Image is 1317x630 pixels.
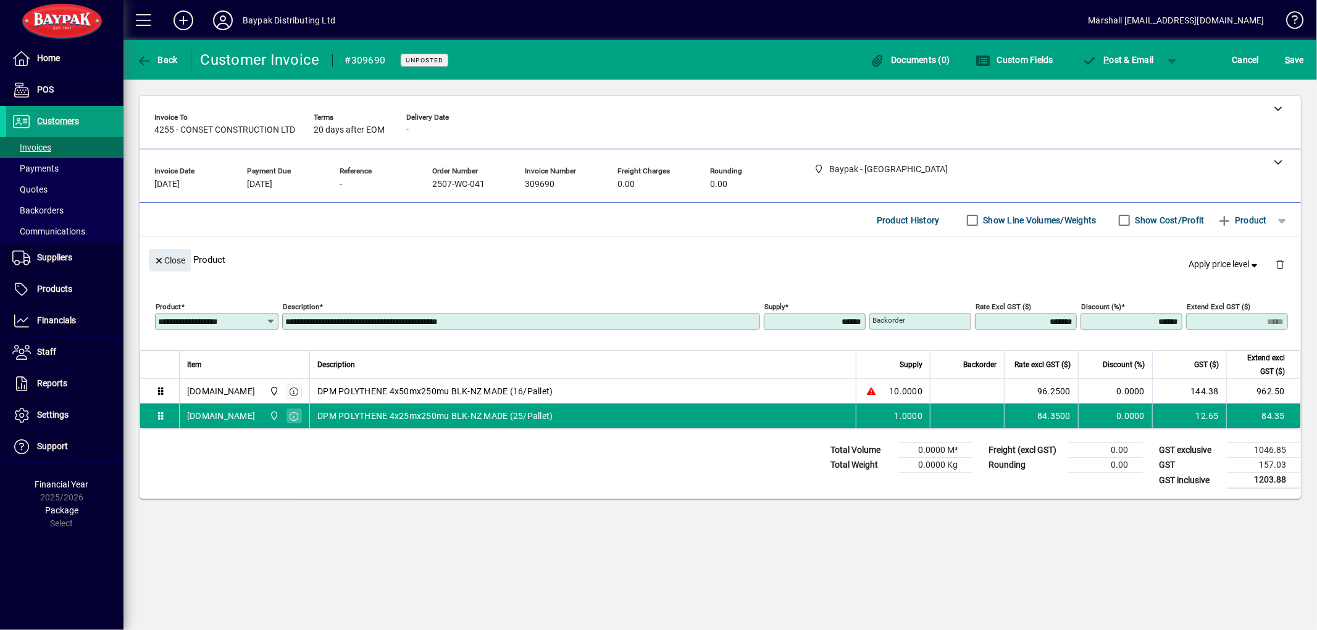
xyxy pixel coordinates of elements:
div: #309690 [345,51,386,70]
span: Cancel [1232,50,1260,70]
span: Invoices [12,143,51,152]
td: 84.35 [1226,404,1300,428]
label: Show Line Volumes/Weights [981,214,1097,226]
app-page-header-button: Back [123,49,191,71]
span: Extend excl GST ($) [1234,351,1285,378]
mat-label: Discount (%) [1081,302,1121,311]
span: DPM POLYTHENE 4x25mx250mu BLK-NZ MADE (25/Pallet) [317,410,553,422]
span: 2507-WC-041 [432,180,485,189]
td: 1046.85 [1227,443,1301,458]
button: Profile [203,9,243,31]
div: Baypak Distributing Ltd [243,10,335,30]
app-page-header-button: Close [146,254,194,265]
a: Backorders [6,200,123,221]
button: Product History [872,209,945,231]
button: Documents (0) [867,49,953,71]
button: Post & Email [1076,49,1160,71]
span: Staff [37,347,56,357]
td: 962.50 [1226,379,1300,404]
td: Total Volume [824,443,898,458]
a: Staff [6,337,123,368]
span: Suppliers [37,252,72,262]
div: Product [140,237,1301,282]
a: Knowledge Base [1277,2,1302,43]
span: 0.00 [617,180,635,189]
span: 20 days after EOM [314,125,385,135]
button: Close [149,249,191,271]
span: S [1285,55,1290,65]
td: GST inclusive [1153,473,1227,488]
a: Communications [6,221,123,242]
span: Reports [37,378,67,388]
span: [DATE] [154,180,180,189]
span: Financials [37,315,76,325]
mat-label: Extend excl GST ($) [1187,302,1250,311]
a: Reports [6,368,123,399]
span: Documents (0) [870,55,950,65]
button: Back [133,49,181,71]
mat-label: Rate excl GST ($) [976,302,1031,311]
span: Back [136,55,178,65]
a: Payments [6,158,123,179]
button: Delete [1265,249,1295,279]
div: 96.2500 [1012,385,1071,397]
label: Show Cost/Profit [1133,214,1205,226]
div: [DOMAIN_NAME] [187,410,255,422]
mat-label: Description [283,302,319,311]
span: Payments [12,164,59,173]
span: Home [37,53,60,63]
td: 0.0000 [1078,404,1152,428]
a: Home [6,43,123,74]
span: Rate excl GST ($) [1014,358,1071,371]
span: GST ($) [1194,358,1219,371]
span: Unposted [406,56,443,64]
td: 1203.88 [1227,473,1301,488]
td: 0.0000 Kg [898,458,972,473]
span: 4255 - CONSET CONSTRUCTION LTD [154,125,295,135]
button: Cancel [1229,49,1263,71]
span: Backorders [12,205,64,215]
span: Products [37,284,72,294]
td: GST exclusive [1153,443,1227,458]
button: Add [164,9,203,31]
td: Total Weight [824,458,898,473]
span: 0.00 [710,180,727,189]
span: Close [154,251,186,271]
td: 0.0000 [1078,379,1152,404]
a: POS [6,75,123,106]
button: Custom Fields [972,49,1056,71]
span: Quotes [12,184,48,194]
td: 157.03 [1227,458,1301,473]
span: POS [37,85,54,94]
span: Discount (%) [1103,358,1145,371]
button: Apply price level [1184,254,1266,276]
div: Customer Invoice [201,50,320,70]
span: 10.0000 [889,385,922,397]
app-page-header-button: Delete [1265,259,1295,270]
a: Products [6,274,123,305]
span: Communications [12,226,85,236]
span: 1.0000 [895,410,923,422]
td: 144.38 [1152,379,1226,404]
span: Support [37,441,68,451]
span: Supply [900,358,922,371]
span: ost & Email [1082,55,1154,65]
span: Custom Fields [976,55,1053,65]
span: ave [1285,50,1304,70]
td: Rounding [982,458,1069,473]
span: Apply price level [1189,258,1261,271]
span: DPM POLYTHENE 4x50mx250mu BLK-NZ MADE (16/Pallet) [317,385,553,397]
span: P [1104,55,1110,65]
span: Baypak - Onekawa [266,384,280,398]
span: Financial Year [35,479,89,489]
td: 0.00 [1069,443,1143,458]
span: Item [187,358,202,371]
span: - [340,180,342,189]
span: Settings [37,410,69,420]
mat-label: Backorder [872,316,905,325]
div: 84.3500 [1012,410,1071,422]
span: Package [45,505,78,515]
a: Support [6,431,123,462]
span: Product History [877,210,940,230]
button: Product [1211,209,1273,231]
